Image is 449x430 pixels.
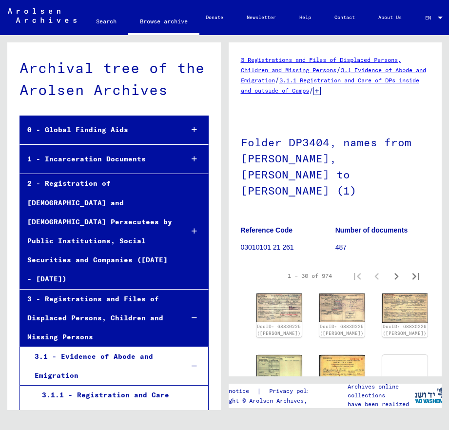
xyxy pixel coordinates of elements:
[20,57,209,101] div: Archival tree of the Arolsen Archives
[367,6,413,29] a: About Us
[348,373,415,400] p: The Arolsen Archives online collections
[406,266,426,286] button: Last page
[319,355,365,414] img: 001.jpg
[319,293,365,322] img: 002.jpg
[387,266,406,286] button: Next page
[335,242,429,253] p: 487
[208,396,329,405] p: Copyright © Arolsen Archives, 2021
[348,266,367,286] button: First page
[323,6,367,29] a: Contact
[27,347,176,385] div: 3.1 - Evidence of Abode and Emigration
[194,6,235,29] a: Donate
[241,77,419,94] a: 3.1.1 Registration and Care of DPs inside and outside of Camps
[208,386,257,396] a: Legal notice
[208,386,329,396] div: |
[336,65,341,74] span: /
[20,120,176,139] div: 0 - Global Finding Aids
[275,76,279,84] span: /
[320,324,364,336] a: DocID: 68830225 ([PERSON_NAME])
[241,242,335,253] p: 03010101 21 261
[20,290,176,347] div: 3 - Registrations and Files of Displaced Persons, Children and Missing Persons
[241,56,401,74] a: 3 Registrations and Files of Displaced Persons, Children and Missing Persons
[382,293,428,323] img: 001.jpg
[8,8,77,23] img: Arolsen_neg.svg
[241,226,293,234] b: Reference Code
[348,400,415,417] p: have been realized in partnership with
[367,266,387,286] button: Previous page
[20,150,176,169] div: 1 - Incarceration Documents
[261,386,329,396] a: Privacy policy
[288,6,323,29] a: Help
[309,86,313,95] span: /
[256,355,302,384] img: 002.jpg
[335,226,408,234] b: Number of documents
[410,383,447,408] img: yv_logo.png
[257,324,301,336] a: DocID: 68830225 ([PERSON_NAME])
[128,10,199,35] a: Browse archive
[241,120,430,211] h1: Folder DP3404, names from [PERSON_NAME], [PERSON_NAME] to [PERSON_NAME] (1)
[256,293,302,322] img: 001.jpg
[84,10,128,33] a: Search
[383,324,427,336] a: DocID: 68830226 ([PERSON_NAME])
[288,272,332,280] div: 1 – 30 of 974
[425,15,436,20] span: EN
[20,174,176,289] div: 2 - Registration of [DEMOGRAPHIC_DATA] and [DEMOGRAPHIC_DATA] Persecutees by Public Institutions,...
[235,6,288,29] a: Newsletter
